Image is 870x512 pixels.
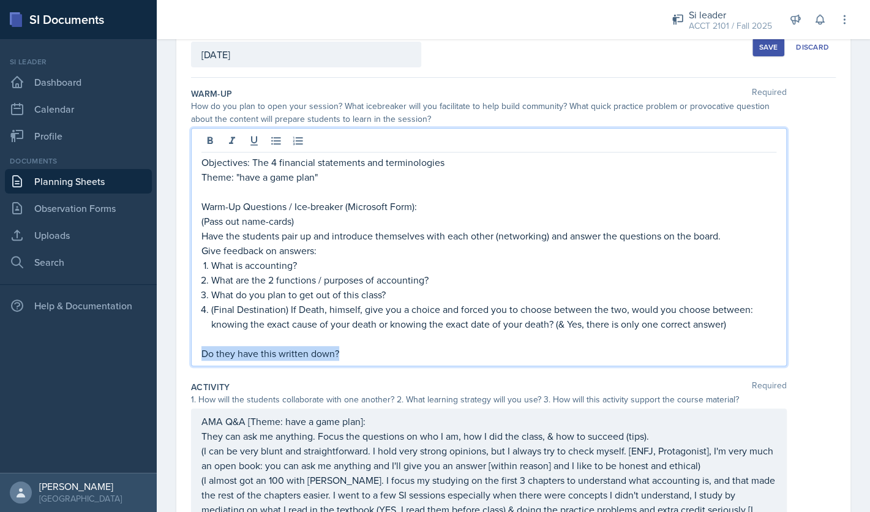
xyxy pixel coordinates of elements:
a: Observation Forms [5,196,152,220]
label: Activity [191,381,230,393]
p: They can ask me anything. Focus the questions on who I am, how I did the class, & how to succeed ... [201,429,776,443]
p: Give feedback on answers: [201,243,776,258]
button: Save [752,38,784,56]
p: What do you plan to get out of this class? [211,287,776,302]
a: Profile [5,124,152,148]
a: Calendar [5,97,152,121]
p: Have the students pair up and introduce themselves with each other (networking) and answer the qu... [201,228,776,243]
a: Search [5,250,152,274]
div: Help & Documentation [5,293,152,318]
div: Discard [796,42,829,52]
p: Objectives: The 4 financial statements and terminologies [201,155,776,170]
span: Required [752,88,787,100]
div: ACCT 2101 / Fall 2025 [689,20,772,32]
p: (Pass out name-cards) [201,214,776,228]
p: AMA Q&A [Theme: have a game plan]: [201,414,776,429]
button: Discard [789,38,836,56]
a: Uploads [5,223,152,247]
div: How do you plan to open your session? What icebreaker will you facilitate to help build community... [191,100,787,126]
p: What are the 2 functions / purposes of accounting? [211,273,776,287]
div: Documents [5,156,152,167]
p: What is accounting? [211,258,776,273]
p: Do they have this written down? [201,346,776,361]
div: [PERSON_NAME] [39,480,122,492]
span: Required [752,381,787,393]
div: Si leader [689,7,772,22]
label: Warm-Up [191,88,232,100]
div: [GEOGRAPHIC_DATA] [39,492,122,505]
p: Theme: "have a game plan" [201,170,776,184]
p: (I can be very blunt and straightforward. I hold very strong opinions, but I always try to check ... [201,443,776,473]
div: Save [759,42,778,52]
a: Planning Sheets [5,169,152,194]
div: Si leader [5,56,152,67]
p: Warm-Up Questions / Ice-breaker (Microsoft Form): [201,199,776,214]
div: 1. How will the students collaborate with one another? 2. What learning strategy will you use? 3.... [191,393,787,406]
a: Dashboard [5,70,152,94]
p: (Final Destination) If Death, himself, give you a choice and forced you to choose between the two... [211,302,776,331]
